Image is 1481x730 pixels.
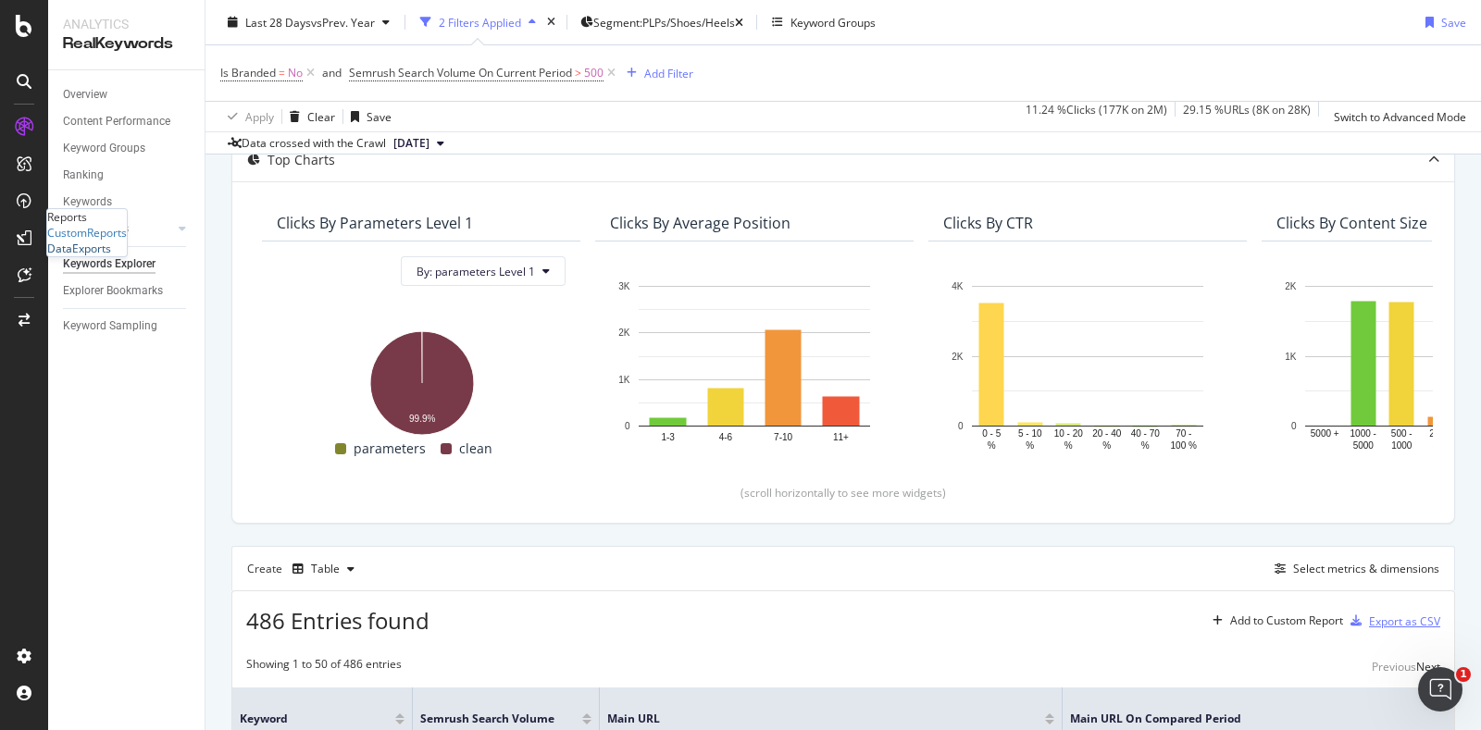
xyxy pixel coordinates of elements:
[220,7,397,37] button: Last 28 DaysvsPrev. Year
[401,256,566,286] button: By: parameters Level 1
[543,13,559,31] div: times
[1176,429,1191,439] text: 70 -
[63,316,157,336] div: Keyword Sampling
[1171,440,1197,451] text: 100 %
[1293,561,1439,576] div: Select metrics & dimensions
[952,281,964,291] text: 4K
[282,102,335,131] button: Clear
[610,214,790,232] div: Clicks By Average Position
[593,14,735,30] span: Segment: PLPs/Shoes/Heels
[307,108,335,124] div: Clear
[420,711,554,727] span: Semrush Search Volume
[246,605,429,636] span: 486 Entries found
[1285,281,1297,291] text: 2K
[943,277,1232,452] div: A chart.
[1291,421,1297,431] text: 0
[719,432,733,442] text: 4-6
[322,65,342,80] div: and
[47,225,127,241] a: CustomReports
[242,135,386,152] div: Data crossed with the Crawl
[322,64,342,81] button: and
[417,264,535,279] span: By: parameters Level 1
[1369,613,1440,629] div: Export as CSV
[1205,606,1343,636] button: Add to Custom Report
[1054,429,1084,439] text: 10 - 20
[63,15,190,33] div: Analytics
[1018,429,1042,439] text: 5 - 10
[220,102,274,131] button: Apply
[1102,440,1111,451] text: %
[1391,440,1413,451] text: 1000
[618,375,630,385] text: 1K
[1230,615,1343,626] div: Add to Custom Report
[1267,558,1439,580] button: Select metrics & dimensions
[47,241,111,256] a: DataExports
[774,432,792,442] text: 7-10
[63,166,104,185] div: Ranking
[1350,429,1376,439] text: 1000 -
[1141,440,1150,451] text: %
[790,14,876,30] div: Keyword Groups
[63,139,145,158] div: Keyword Groups
[1092,429,1122,439] text: 20 - 40
[63,281,192,301] a: Explorer Bookmarks
[63,254,156,274] div: Keywords Explorer
[1070,711,1480,727] span: Main URL On Compared Period
[988,440,996,451] text: %
[393,135,429,152] span: 2025 Sep. 26th
[1418,667,1462,711] iframe: Intercom live chat
[1183,102,1311,131] div: 29.15 % URLs ( 8K on 28K )
[409,414,435,425] text: 99.9%
[343,102,392,131] button: Save
[311,563,340,575] div: Table
[63,112,170,131] div: Content Performance
[63,316,192,336] a: Keyword Sampling
[63,281,163,301] div: Explorer Bookmarks
[1372,659,1416,674] div: Previous
[1441,14,1466,30] div: Save
[833,432,849,442] text: 11+
[1326,102,1466,131] button: Switch to Advanced Mode
[584,60,604,86] span: 500
[63,33,190,55] div: RealKeywords
[277,321,566,438] svg: A chart.
[220,65,276,80] span: Is Branded
[1343,606,1440,636] button: Export as CSV
[439,14,521,30] div: 2 Filters Applied
[575,65,581,80] span: >
[413,7,543,37] button: 2 Filters Applied
[288,60,303,86] span: No
[1372,656,1416,678] button: Previous
[349,65,572,80] span: Semrush Search Volume On Current Period
[607,711,1017,727] span: Main URL
[1026,102,1167,131] div: 11.24 % Clicks ( 177K on 2M )
[661,432,675,442] text: 1-3
[63,254,192,274] a: Keywords Explorer
[279,65,285,80] span: =
[63,112,192,131] a: Content Performance
[354,438,426,460] span: parameters
[268,151,335,169] div: Top Charts
[311,14,375,30] span: vs Prev. Year
[1276,214,1427,232] div: Clicks By Content Size
[1026,440,1034,451] text: %
[1285,352,1297,362] text: 1K
[619,62,693,84] button: Add Filter
[63,192,112,212] div: Keywords
[1131,429,1161,439] text: 40 - 70
[245,108,274,124] div: Apply
[63,85,107,105] div: Overview
[644,65,693,80] div: Add Filter
[246,656,402,678] div: Showing 1 to 50 of 486 entries
[958,421,964,431] text: 0
[1353,440,1375,451] text: 5000
[63,139,192,158] a: Keyword Groups
[618,281,630,291] text: 3K
[1064,440,1073,451] text: %
[1429,429,1450,439] text: 250 -
[240,711,367,727] span: Keyword
[277,214,473,232] div: Clicks By parameters Level 1
[459,438,492,460] span: clean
